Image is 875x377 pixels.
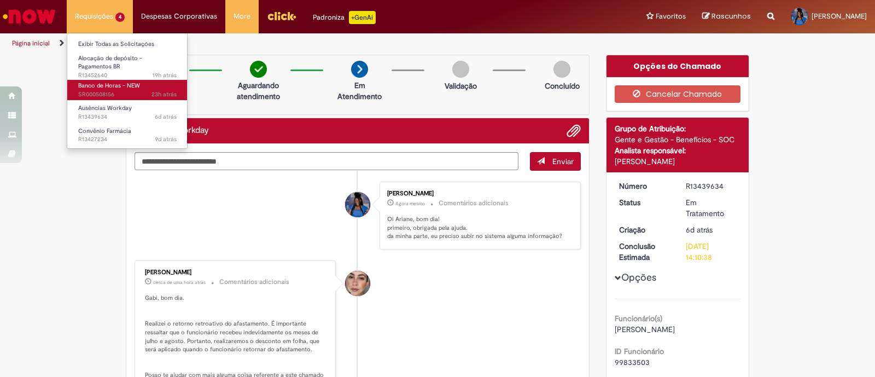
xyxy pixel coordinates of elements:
span: 23h atrás [151,90,177,98]
div: Gabrielle Aline Felipe [345,192,370,217]
span: Favoritos [656,11,686,22]
p: Validação [445,80,477,91]
time: 27/08/2025 14:04:46 [153,71,177,79]
button: Cancelar Chamado [615,85,741,103]
button: Enviar [530,152,581,171]
time: 28/08/2025 07:44:29 [153,279,206,286]
div: [PERSON_NAME] [615,156,741,167]
time: 28/08/2025 08:58:27 [395,200,425,207]
img: check-circle-green.png [250,61,267,78]
span: Convênio Farmácia [78,127,131,135]
img: click_logo_yellow_360x200.png [267,8,296,24]
span: [PERSON_NAME] [615,324,675,334]
div: R13439634 [686,181,737,192]
a: Página inicial [12,39,50,48]
span: 4 [115,13,125,22]
span: Banco de Horas - NEW [78,82,140,90]
div: [DATE] 14:10:38 [686,241,737,263]
div: 22/08/2025 12:03:20 [686,224,737,235]
span: 9d atrás [155,135,177,143]
b: ID Funcionário [615,346,664,356]
span: Rascunhos [711,11,751,21]
div: Em Tratamento [686,197,737,219]
time: 22/08/2025 12:03:21 [155,113,177,121]
span: Alocação de depósito - Pagamentos BR [78,54,142,71]
p: Aguardando atendimento [232,80,285,102]
div: Grupo de Atribuição: [615,123,741,134]
time: 27/08/2025 10:09:17 [151,90,177,98]
img: img-circle-grey.png [553,61,570,78]
div: Ariane Ruiz Amorim [345,271,370,296]
ul: Trilhas de página [8,33,575,54]
ul: Requisições [67,33,188,149]
span: R13439634 [78,113,177,121]
span: 6d atrás [686,225,713,235]
textarea: Digite sua mensagem aqui... [135,152,518,171]
a: Aberto R13439634 : Ausências Workday [67,102,188,123]
span: 99833503 [615,357,650,367]
div: [PERSON_NAME] [387,190,569,197]
span: R13427234 [78,135,177,144]
small: Comentários adicionais [219,277,289,287]
dt: Número [611,181,678,192]
b: Funcionário(s) [615,314,662,323]
a: Aberto SR000508156 : Banco de Horas - NEW [67,80,188,100]
span: Enviar [552,156,574,166]
dt: Status [611,197,678,208]
a: Rascunhos [702,11,751,22]
span: SR000508156 [78,90,177,99]
div: Gente e Gestão - Benefícios - SOC [615,134,741,145]
span: 6d atrás [155,113,177,121]
span: Despesas Corporativas [141,11,217,22]
div: [PERSON_NAME] [145,269,327,276]
span: More [234,11,250,22]
a: Aberto R13452640 : Alocação de depósito - Pagamentos BR [67,53,188,76]
span: 19h atrás [153,71,177,79]
img: arrow-next.png [351,61,368,78]
span: R13452640 [78,71,177,80]
span: Ausências Workday [78,104,132,112]
p: Oi Ariane, bom dia! primeiro, obrigada pela ajuda. da minha parte, eu preciso subir no sistema al... [387,215,569,241]
div: Opções do Chamado [606,55,749,77]
p: +GenAi [349,11,376,24]
img: ServiceNow [1,5,57,27]
a: Aberto R13427234 : Convênio Farmácia [67,125,188,146]
span: cerca de uma hora atrás [153,279,206,286]
dt: Criação [611,224,678,235]
p: Em Atendimento [333,80,386,102]
time: 19/08/2025 09:39:11 [155,135,177,143]
span: Agora mesmo [395,200,425,207]
small: Comentários adicionais [439,199,509,208]
dt: Conclusão Estimada [611,241,678,263]
button: Adicionar anexos [567,124,581,138]
div: Padroniza [313,11,376,24]
a: Exibir Todas as Solicitações [67,38,188,50]
span: Requisições [75,11,113,22]
div: Analista responsável: [615,145,741,156]
p: Concluído [545,80,580,91]
span: [PERSON_NAME] [812,11,867,21]
time: 22/08/2025 12:03:20 [686,225,713,235]
img: img-circle-grey.png [452,61,469,78]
